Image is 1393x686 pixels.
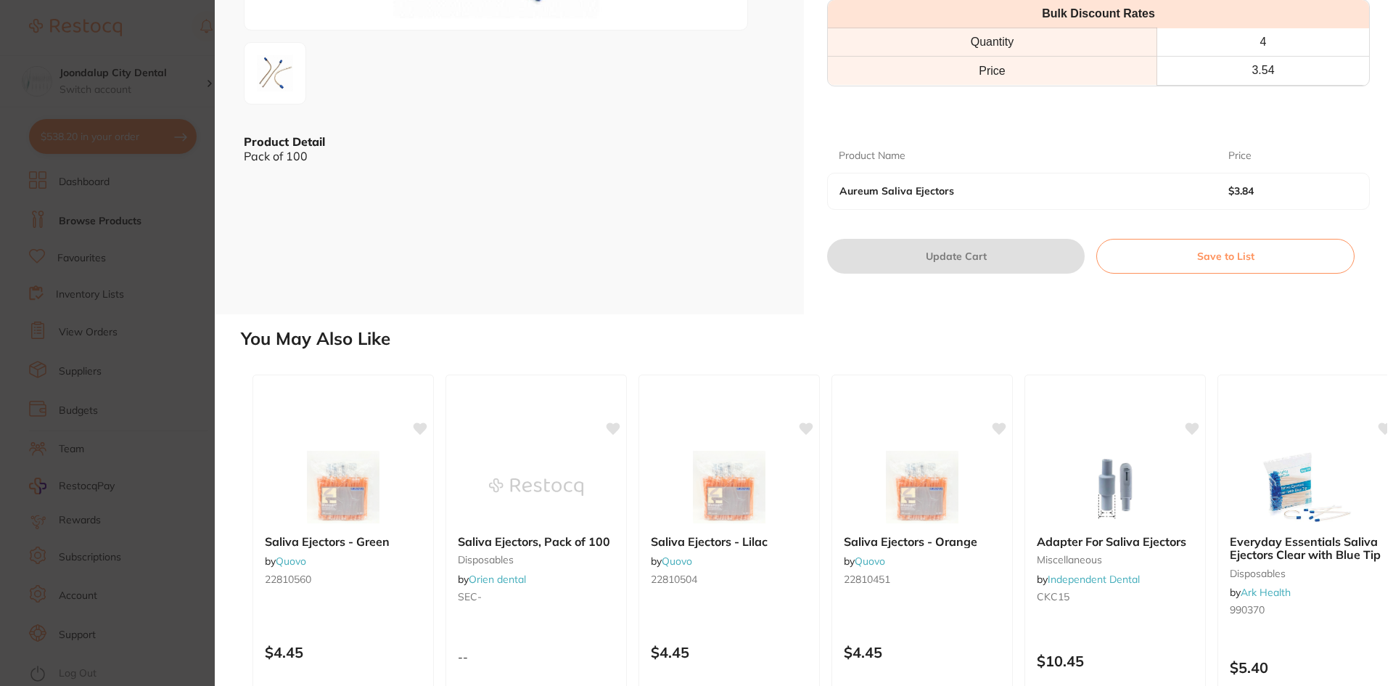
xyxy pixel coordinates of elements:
[1037,573,1140,586] span: by
[844,535,1000,548] b: Saliva Ejectors - Orange
[276,555,306,568] a: Quovo
[458,554,615,565] small: disposables
[839,149,905,163] p: Product Name
[1068,451,1162,523] img: Adapter For Saliva Ejectors
[249,47,301,99] img: anBnLTYxNjI2
[1230,659,1386,676] p: $5.40
[265,573,422,585] small: 22810560
[1241,586,1291,599] a: Ark Health
[1037,535,1193,548] b: Adapter For Saliva Ejectors
[446,650,626,663] div: --
[839,185,1189,197] b: Aureum Saliva Ejectors
[1230,535,1386,562] b: Everyday Essentials Saliva Ejectors Clear with Blue Tip
[469,573,526,586] a: Orien dental
[1037,554,1193,565] small: miscellaneous
[1261,451,1355,523] img: Everyday Essentials Saliva Ejectors Clear with Blue Tip
[1157,57,1369,85] th: 3.54
[1037,591,1193,603] small: CKC15
[244,150,775,163] div: Pack of 100
[265,535,422,548] b: Saliva Ejectors - Green
[651,573,808,585] small: 22810504
[1228,149,1252,163] p: Price
[828,28,1157,57] th: Quantity
[855,555,885,568] a: Quovo
[651,644,808,661] p: $4.45
[844,573,1000,585] small: 22810451
[1228,185,1345,197] b: $3.84
[458,573,526,586] span: by
[458,535,615,548] b: Saliva Ejectors, Pack of 100
[827,239,1085,274] button: Update Cart
[1096,239,1355,274] button: Save to List
[1230,604,1386,616] small: 990370
[662,555,692,568] a: Quovo
[682,451,776,523] img: Saliva Ejectors - Lilac
[1157,28,1369,57] th: 4
[651,535,808,548] b: Saliva Ejectors - Lilac
[265,644,422,661] p: $4.45
[844,555,885,568] span: by
[241,329,1387,349] h2: You May Also Like
[1037,653,1193,669] p: $10.45
[265,555,306,568] span: by
[1048,573,1140,586] a: Independent Dental
[296,451,390,523] img: Saliva Ejectors - Green
[875,451,969,523] img: Saliva Ejectors - Orange
[458,591,615,603] small: SEC-
[844,644,1000,661] p: $4.45
[489,451,583,523] img: Saliva Ejectors, Pack of 100
[651,555,692,568] span: by
[1230,586,1291,599] span: by
[244,134,325,149] b: Product Detail
[828,57,1157,85] td: Price
[1230,568,1386,579] small: disposables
